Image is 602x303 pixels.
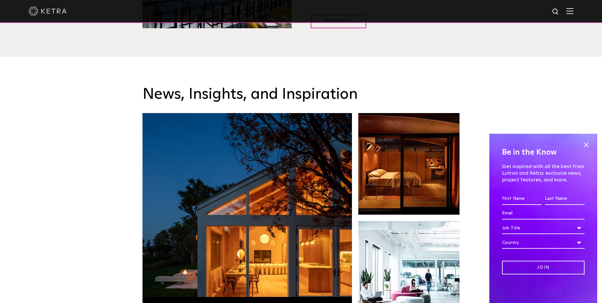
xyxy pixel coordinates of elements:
[552,8,560,16] img: search icon
[502,261,585,274] input: Join
[29,6,67,16] img: ketra-logo-2019-white
[142,85,460,104] h3: News, Insights, and Inspiration
[545,193,585,205] input: Last Name
[502,193,542,205] input: First Name
[502,163,585,183] p: Get inspired with all the best from Lutron and Ketra: exclusive news, project features, and more.
[502,237,585,249] div: Country
[502,222,585,234] div: Job Title
[502,207,585,219] input: Email
[502,146,585,158] h4: Be in the Know
[566,8,573,14] img: Hamburger%20Nav.svg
